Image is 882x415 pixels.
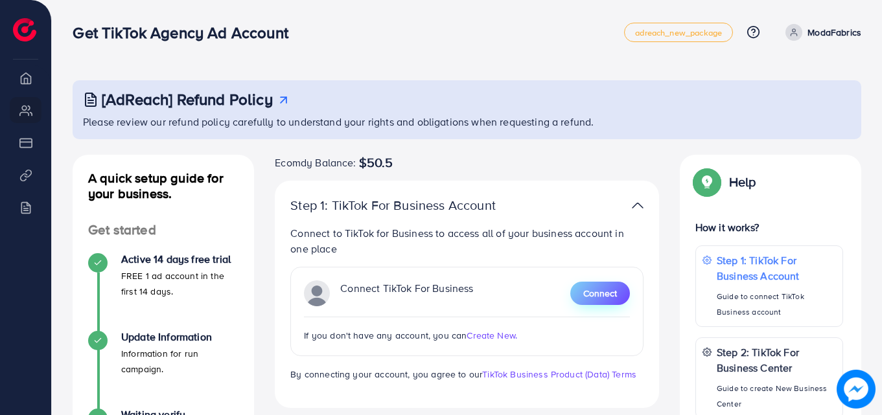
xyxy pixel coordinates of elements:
p: Connect TikTok For Business [340,280,473,306]
h4: Update Information [121,331,238,343]
p: Step 2: TikTok For Business Center [717,344,836,376]
span: Create New. [467,329,517,342]
a: TikTok Business Product (Data) Terms [482,368,636,381]
p: Information for run campaign. [121,346,238,377]
p: Step 1: TikTok For Business Account [290,197,518,213]
h4: Active 14 days free trial [121,253,238,265]
h3: [AdReach] Refund Policy [102,90,273,109]
h3: Get TikTok Agency Ad Account [73,23,298,42]
span: Connect [583,287,617,300]
img: TikTok partner [632,196,644,215]
a: adreach_new_package [624,23,733,42]
button: Connect [570,282,630,305]
h4: A quick setup guide for your business. [73,170,254,201]
span: If you don't have any account, you can [304,329,467,342]
img: Popup guide [695,170,719,194]
span: Ecomdy Balance: [275,155,356,170]
p: ModaFabrics [807,25,861,40]
span: $50.5 [359,155,393,170]
img: image [837,370,876,409]
p: Guide to connect TikTok Business account [717,289,836,320]
p: Step 1: TikTok For Business Account [717,252,836,284]
li: Active 14 days free trial [73,253,254,331]
p: How it works? [695,219,843,235]
p: FREE 1 ad account in the first 14 days. [121,268,238,299]
img: TikTok partner [304,280,330,306]
li: Update Information [73,331,254,409]
p: By connecting your account, you agree to our [290,366,644,382]
p: Help [729,174,756,190]
img: logo [13,18,36,41]
p: Connect to TikTok for Business to access all of your business account in one place [290,225,644,256]
h4: Get started [73,222,254,238]
p: Please review our refund policy carefully to understand your rights and obligations when requesti... [83,114,853,129]
a: ModaFabrics [780,24,861,41]
p: Guide to create New Business Center [717,381,836,412]
span: adreach_new_package [635,28,722,37]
